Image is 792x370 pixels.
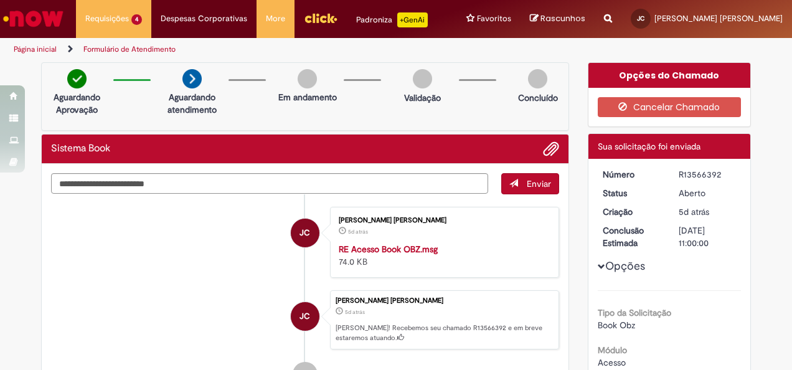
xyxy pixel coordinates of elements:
div: 74.0 KB [339,243,546,268]
p: Aguardando Aprovação [47,91,107,116]
div: [PERSON_NAME] [PERSON_NAME] [339,217,546,224]
a: Página inicial [14,44,57,54]
p: Concluído [518,92,558,104]
h2: Sistema Book Histórico de tíquete [51,143,110,154]
span: Despesas Corporativas [161,12,247,25]
button: Adicionar anexos [543,141,559,157]
div: [PERSON_NAME] [PERSON_NAME] [336,297,552,305]
a: Rascunhos [530,13,585,25]
img: click_logo_yellow_360x200.png [304,9,337,27]
p: Em andamento [278,91,337,103]
button: Cancelar Chamado [598,97,742,117]
dt: Status [593,187,670,199]
div: Opções do Chamado [588,63,751,88]
span: Enviar [527,178,551,189]
p: Aguardando atendimento [162,91,222,116]
span: More [266,12,285,25]
time: 25/09/2025 12:15:46 [679,206,709,217]
ul: Trilhas de página [9,38,519,61]
span: Requisições [85,12,129,25]
div: Julia Vidigal Carolino [291,219,319,247]
div: Aberto [679,187,737,199]
a: Formulário de Atendimento [83,44,176,54]
a: RE Acesso Book OBZ.msg [339,244,438,255]
span: 5d atrás [679,206,709,217]
dt: Conclusão Estimada [593,224,670,249]
span: JC [299,301,310,331]
span: Rascunhos [540,12,585,24]
dt: Número [593,168,670,181]
span: Book Obz [598,320,635,331]
span: JC [637,14,644,22]
p: Validação [404,92,441,104]
span: 5d atrás [348,228,368,235]
img: ServiceNow [1,6,65,31]
img: check-circle-green.png [67,69,87,88]
img: img-circle-grey.png [413,69,432,88]
span: [PERSON_NAME] [PERSON_NAME] [654,13,783,24]
div: Padroniza [356,12,428,27]
p: +GenAi [397,12,428,27]
span: Acesso [598,357,626,368]
span: Sua solicitação foi enviada [598,141,700,152]
div: Julia Vidigal Carolino [291,302,319,331]
div: [DATE] 11:00:00 [679,224,737,249]
div: 25/09/2025 12:15:46 [679,206,737,218]
textarea: Digite sua mensagem aqui... [51,173,488,194]
span: JC [299,218,310,248]
b: Módulo [598,344,627,356]
div: R13566392 [679,168,737,181]
img: arrow-next.png [182,69,202,88]
span: 5d atrás [345,308,365,316]
time: 25/09/2025 12:15:46 [345,308,365,316]
span: 4 [131,14,142,25]
button: Enviar [501,173,559,194]
img: img-circle-grey.png [528,69,547,88]
img: img-circle-grey.png [298,69,317,88]
p: [PERSON_NAME]! Recebemos seu chamado R13566392 e em breve estaremos atuando. [336,323,552,343]
li: Julia Vidigal Carolino [51,290,559,350]
dt: Criação [593,206,670,218]
b: Tipo da Solicitação [598,307,671,318]
span: Favoritos [477,12,511,25]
